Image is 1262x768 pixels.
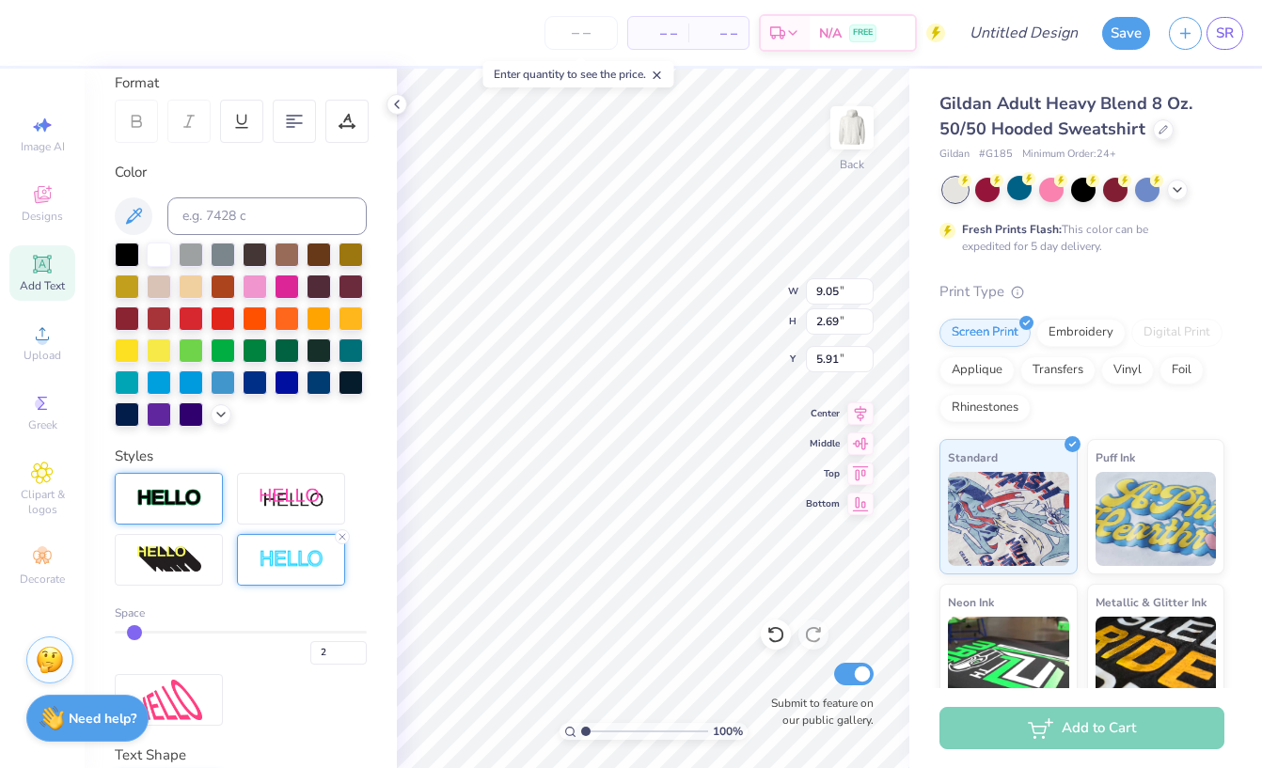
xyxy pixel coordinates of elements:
img: Metallic & Glitter Ink [1096,617,1217,711]
div: Enter quantity to see the price. [483,61,674,87]
span: Clipart & logos [9,487,75,517]
div: Transfers [1020,356,1096,384]
div: Digital Print [1131,319,1223,347]
input: e.g. 7428 c [167,197,367,235]
img: Free Distort [136,680,202,720]
span: Minimum Order: 24 + [1022,147,1116,163]
img: Neon Ink [948,617,1069,711]
div: Foil [1159,356,1204,384]
a: SR [1207,17,1243,50]
span: Middle [806,437,840,450]
div: Print Type [939,281,1224,303]
span: Designs [22,209,63,224]
img: Back [833,109,871,147]
div: Styles [115,446,367,467]
span: Upload [24,348,61,363]
input: – – [544,16,618,50]
div: Back [840,156,864,173]
div: Screen Print [939,319,1031,347]
span: Neon Ink [948,592,994,612]
div: Format [115,72,369,94]
div: Embroidery [1036,319,1126,347]
button: Save [1102,17,1150,50]
span: N/A [819,24,842,43]
span: Greek [28,417,57,432]
label: Submit to feature on our public gallery. [761,695,874,729]
span: Gildan [939,147,970,163]
div: Rhinestones [939,394,1031,422]
img: Negative Space [259,549,324,571]
span: Bottom [806,497,840,510]
span: Add Text [20,278,65,293]
div: Applique [939,356,1015,384]
span: – – [639,24,677,43]
div: Vinyl [1101,356,1154,384]
div: This color can be expedited for 5 day delivery. [962,221,1193,255]
img: Shadow [259,487,324,510]
div: Text Shape [115,744,367,766]
div: Color [115,162,367,183]
span: SR [1216,23,1234,44]
img: Standard [948,472,1069,566]
span: Image AI [21,139,65,154]
span: FREE [853,26,873,39]
strong: Need help? [69,710,136,728]
span: Puff Ink [1096,447,1135,467]
span: Gildan Adult Heavy Blend 8 Oz. 50/50 Hooded Sweatshirt [939,92,1192,140]
span: 100 % [713,723,743,740]
span: Space [115,604,145,621]
strong: Fresh Prints Flash: [962,222,1062,237]
span: Standard [948,447,998,467]
span: # G185 [979,147,1013,163]
span: Top [806,467,840,480]
img: Stroke [136,488,202,509]
span: – – [700,24,737,43]
img: Puff Ink [1096,472,1217,566]
span: Center [806,407,840,420]
span: Decorate [20,572,65,587]
img: 3d Illusion [136,545,202,575]
input: Untitled Design [954,14,1093,52]
span: Metallic & Glitter Ink [1096,592,1207,612]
